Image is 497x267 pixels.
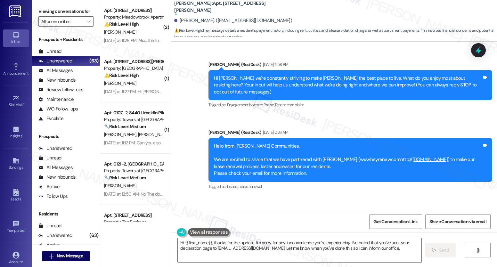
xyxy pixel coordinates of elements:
div: Apt. 0121-2, [GEOGRAPHIC_DATA] [104,161,163,167]
button: Send [425,243,456,257]
strong: ⚠️ Risk Level: High [174,28,202,33]
div: Apt. [STREET_ADDRESS][PERSON_NAME] [104,58,163,65]
div: Review follow-ups [38,86,83,93]
div: WO Follow-ups [38,106,78,112]
div: [DATE] at 11:12 PM: Can you also ask them if we can get a apt number outside of the door we have ... [104,140,368,146]
div: Unanswered [38,145,72,152]
label: Viewing conversations for [38,6,94,16]
div: [DATE] at 12:50 AM: No The door has to be re-ordered. [104,191,205,197]
div: (63) [88,231,100,240]
a: Site Visit • [3,93,29,110]
span: • [22,133,23,137]
div: Prospects [32,133,100,140]
div: Maintenance [38,96,74,103]
a: Inbox [3,29,29,47]
div: Apt. 0107-2, 8440 Limekiln Pike [104,109,163,116]
div: Property: Meadowbrook Apartments [104,14,163,20]
div: Property: Towers at [GEOGRAPHIC_DATA] [104,167,163,174]
strong: ⚠️ Risk Level: High [104,21,139,27]
span: : The message details a resident's payment history, including rent, utilities, and a lease violat... [174,27,497,41]
div: [PERSON_NAME] (ResiDesk) [208,129,492,138]
img: ResiDesk Logo [9,5,22,17]
div: Hello from [PERSON_NAME] Communities. We are excited to share that we have partnered with [PERSON... [214,143,482,177]
div: (63) [88,56,100,66]
div: Unread [38,222,61,229]
div: Residesk Automated Survey [214,210,492,219]
div: Unanswered [38,58,72,64]
div: [DATE] at 11:27 PM: Hi [PERSON_NAME], I'm not sure you can help but I lost my key [DATE] and I'm ... [104,89,444,94]
div: New Inbounds [38,174,76,181]
div: [DATE] 11:58 PM [261,61,289,68]
i:  [476,248,480,253]
button: Get Conversation Link [369,214,422,229]
span: Lease , [227,184,238,189]
div: Unanswered [38,232,72,239]
span: Praise , [264,102,274,108]
span: Send [439,247,449,254]
a: [DOMAIN_NAME] [412,156,448,163]
div: All Messages [38,67,73,74]
i:  [87,19,90,24]
a: Buildings [3,155,29,173]
div: Hi [PERSON_NAME], we're constantly striving to make [PERSON_NAME] the best place to live. What do... [214,75,482,95]
div: Escalate [38,115,63,122]
strong: 🔧 Risk Level: Medium [104,124,146,129]
div: Tagged as: [208,100,492,109]
span: Engagement booster , [227,102,264,108]
span: Tenant complaint [274,102,304,108]
div: [PERSON_NAME] (ResiDesk) [208,61,492,70]
span: [PERSON_NAME] [104,29,136,35]
div: Apt. [STREET_ADDRESS] [104,212,163,219]
span: [PERSON_NAME] [104,183,136,189]
div: Property: [GEOGRAPHIC_DATA] [104,65,163,72]
div: Residents [32,211,100,217]
div: Apt. [STREET_ADDRESS] [104,7,163,14]
div: Property: Towers at [GEOGRAPHIC_DATA] [104,116,163,123]
span: Get Conversation Link [373,218,418,225]
span: • [23,101,24,106]
div: Follow Ups [38,193,68,200]
span: • [29,70,29,75]
textarea: Hi {{first_name}}, thanks for the update. I'm sorry for any inconvenience you're experiencing. I'... [178,238,421,262]
button: New Message [42,251,90,261]
div: [DATE] 2:23 AM [267,210,294,217]
div: Unread [38,155,61,161]
a: Account [3,250,29,267]
span: Share Conversation via email [429,218,486,225]
i:  [49,254,54,259]
span: [PERSON_NAME] [104,132,138,137]
div: Active [38,242,60,248]
div: [PERSON_NAME]. ([EMAIL_ADDRESS][DOMAIN_NAME]) [174,17,292,24]
span: • [25,227,26,232]
i:  [432,248,436,253]
div: New Inbounds [38,77,76,84]
a: Leads [3,187,29,204]
input: All communities [41,16,83,27]
div: Prospects + Residents [32,36,100,43]
div: [DATE] at 11:28 PM: Also, the tub needs to be caulked around the faucet because there is no caulk... [104,37,481,43]
strong: 🔧 Risk Level: Medium [104,175,146,181]
div: Active [38,183,60,190]
span: New Message [57,253,83,259]
div: [DATE] 2:26 AM [261,129,289,136]
span: [PERSON_NAME] [104,80,136,86]
div: Property: The Enclaves [104,219,163,225]
div: All Messages [38,164,73,171]
a: Insights • [3,124,29,141]
div: Unread [38,48,61,55]
a: Templates • [3,218,29,236]
span: Lease renewal [238,184,262,189]
span: [PERSON_NAME] [138,132,170,137]
div: Tagged as: [208,182,492,191]
strong: ⚠️ Risk Level: High [104,72,139,78]
button: Share Conversation via email [425,214,491,229]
